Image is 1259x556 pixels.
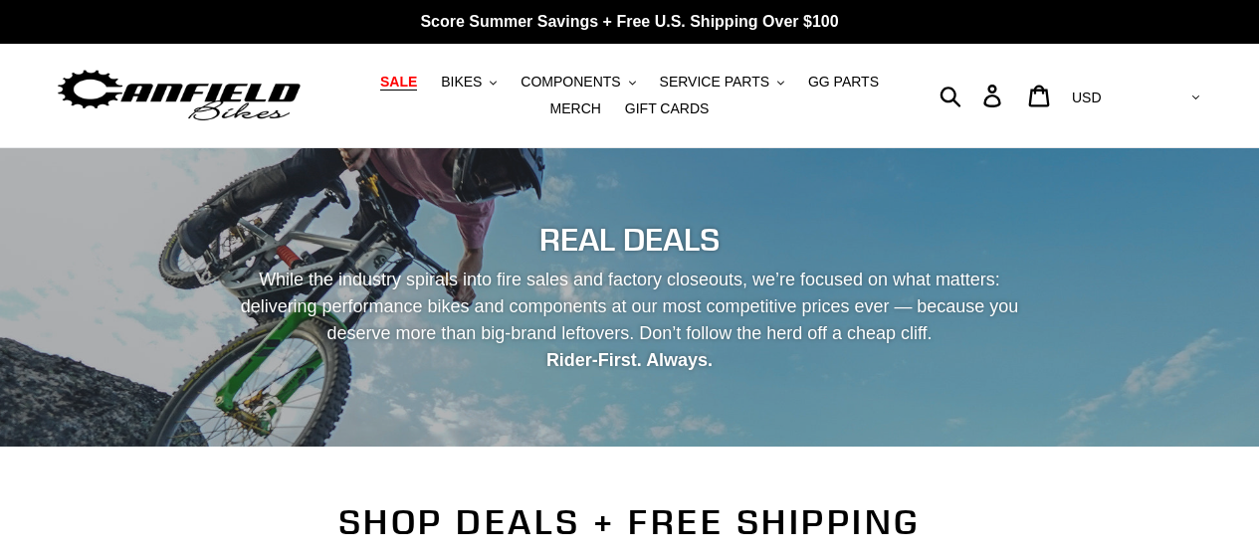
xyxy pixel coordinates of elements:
[431,69,507,95] button: BIKES
[88,221,1172,259] h2: REAL DEALS
[798,69,889,95] a: GG PARTS
[370,69,427,95] a: SALE
[511,69,645,95] button: COMPONENTS
[808,74,879,91] span: GG PARTS
[660,74,769,91] span: SERVICE PARTS
[223,267,1037,374] p: While the industry spirals into fire sales and factory closeouts, we’re focused on what matters: ...
[540,95,611,122] a: MERCH
[550,100,601,117] span: MERCH
[380,74,417,91] span: SALE
[650,69,794,95] button: SERVICE PARTS
[88,501,1172,543] h2: SHOP DEALS + FREE SHIPPING
[615,95,720,122] a: GIFT CARDS
[546,350,713,370] strong: Rider-First. Always.
[521,74,620,91] span: COMPONENTS
[441,74,482,91] span: BIKES
[625,100,710,117] span: GIFT CARDS
[55,65,304,127] img: Canfield Bikes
